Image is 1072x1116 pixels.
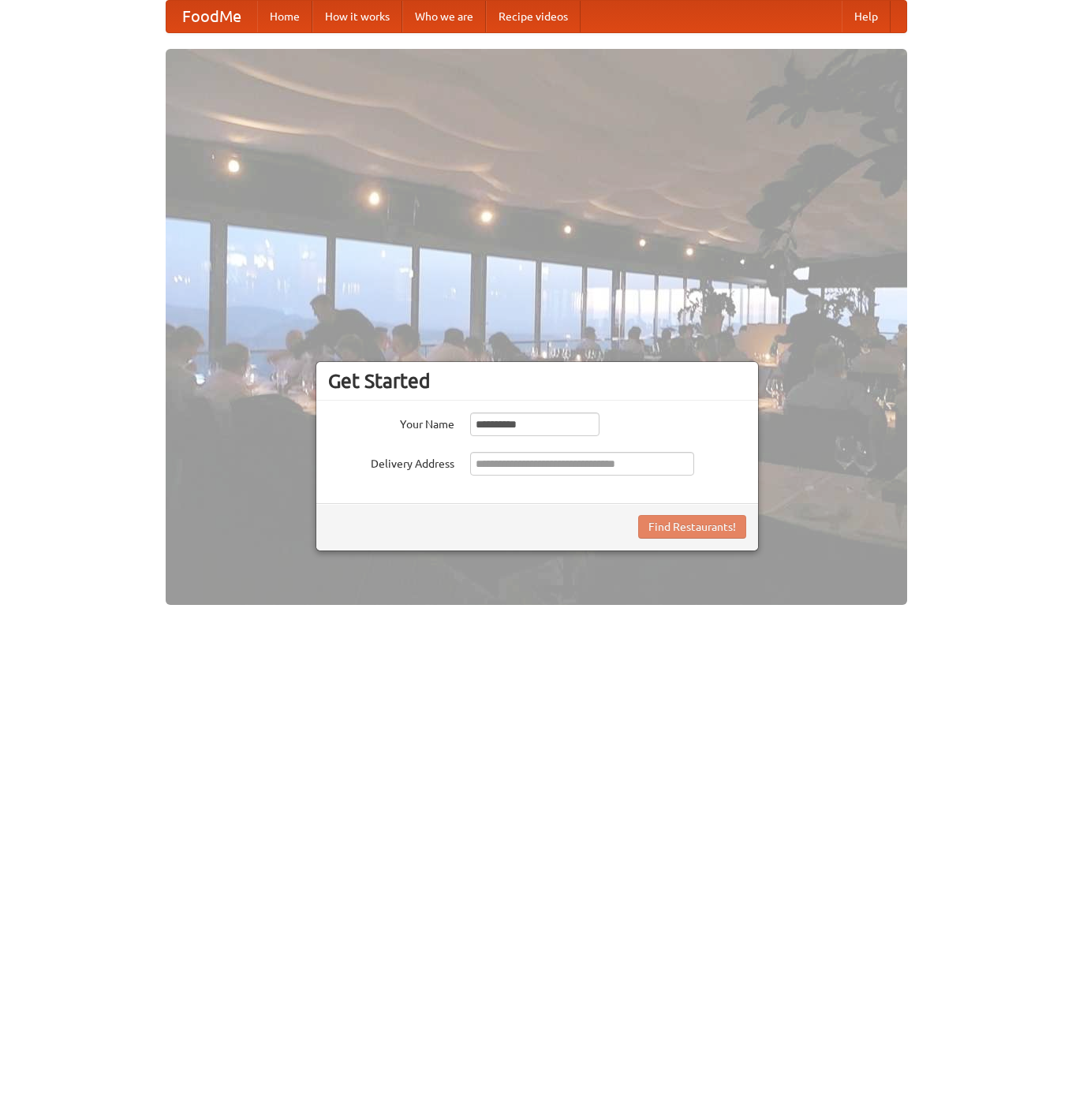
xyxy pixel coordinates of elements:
[257,1,312,32] a: Home
[402,1,486,32] a: Who we are
[166,1,257,32] a: FoodMe
[328,412,454,432] label: Your Name
[328,452,454,472] label: Delivery Address
[638,515,746,539] button: Find Restaurants!
[486,1,581,32] a: Recipe videos
[312,1,402,32] a: How it works
[842,1,891,32] a: Help
[328,369,746,393] h3: Get Started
